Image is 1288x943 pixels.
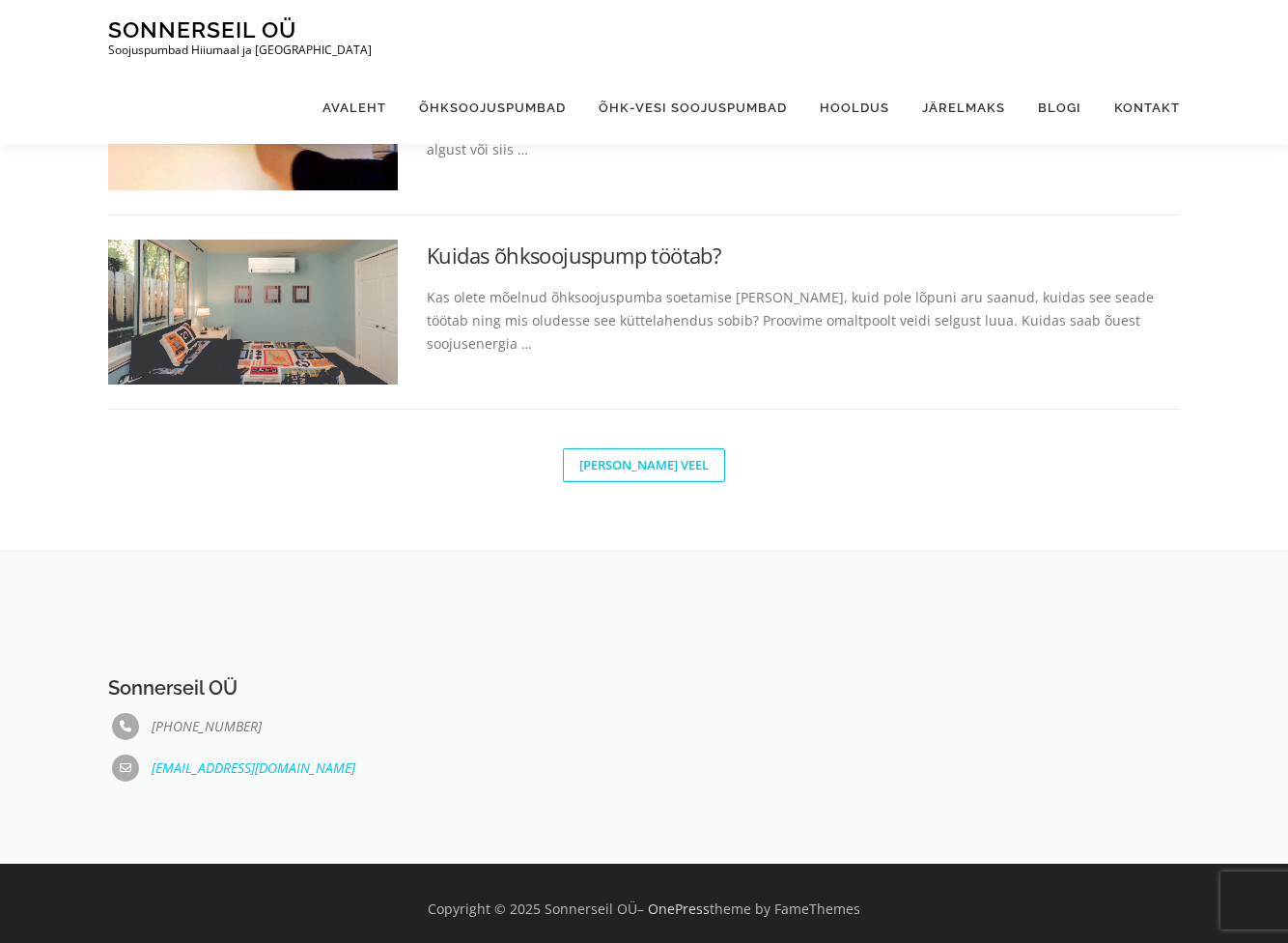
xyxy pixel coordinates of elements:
a: Kuidas õhksoojuspump töötab? [427,241,721,270]
a: Hooldus [803,71,906,144]
a: Õhk-vesi soojuspumbad [582,71,803,144]
a: Blogi [1022,71,1098,144]
span: – [637,900,644,918]
div: [PHONE_NUMBER] [108,713,630,740]
div: Copyright © 2025 Sonnerseil OÜ theme by FameThemes [94,898,1194,921]
a: Õhksoojuspumbad [403,71,582,144]
a: [EMAIL_ADDRESS][DOMAIN_NAME] [152,758,355,777]
a: Sonnerseil OÜ [108,16,296,43]
a: Avaleht [306,71,403,144]
a: OnePress [648,900,710,918]
a: Järelmaks [906,71,1022,144]
p: Soojuspumbad Hiiumaal ja [GEOGRAPHIC_DATA] [108,43,372,57]
a: Kontakt [1098,71,1180,144]
p: Kas olete mõelnud õhksoojuspumba soetamise [PERSON_NAME], kuid pole lõpuni aru saanud, kuidas see... [427,286,1180,355]
a: [PERSON_NAME] veel [563,448,725,481]
h3: Sonnerseil OÜ [108,677,630,699]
